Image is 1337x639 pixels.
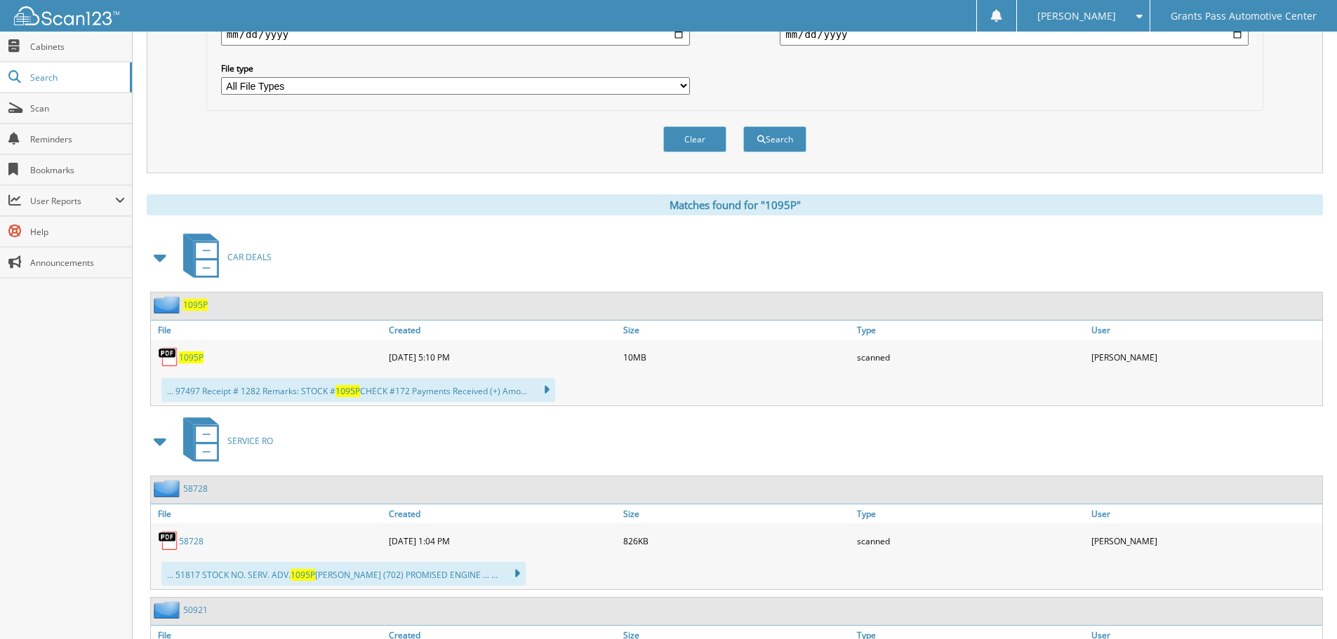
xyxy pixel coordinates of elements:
[335,385,360,397] span: 1095P
[780,23,1249,46] input: end
[853,343,1088,371] div: scanned
[663,126,726,152] button: Clear
[147,194,1323,215] div: Matches found for "1095P"
[620,504,854,523] a: Size
[227,435,273,447] span: SERVICE RO
[1088,343,1322,371] div: [PERSON_NAME]
[221,23,690,46] input: start
[853,321,1088,339] a: Type
[291,569,315,581] span: 1095P
[183,299,208,311] a: 1095P
[853,527,1088,555] div: scanned
[385,527,620,555] div: [DATE] 1:04 PM
[151,504,385,523] a: File
[620,527,854,555] div: 826KB
[14,6,119,25] img: scan123-logo-white.svg
[30,72,123,83] span: Search
[221,62,690,74] label: File type
[1171,12,1317,20] span: Grants Pass Automotive Center
[183,604,208,616] a: 50921
[161,562,526,586] div: ... 51817 STOCK NO. SERV. ADV. [PERSON_NAME] (702) PROMISED ENGINE ... ...
[743,126,806,152] button: Search
[385,343,620,371] div: [DATE] 5:10 PM
[30,226,125,238] span: Help
[385,504,620,523] a: Created
[1037,12,1116,20] span: [PERSON_NAME]
[151,321,385,339] a: File
[175,413,273,469] a: SERVICE RO
[30,195,115,207] span: User Reports
[30,257,125,269] span: Announcements
[175,229,272,285] a: CAR DEALS
[158,347,179,368] img: PDF.png
[853,504,1088,523] a: Type
[385,321,620,339] a: Created
[1088,527,1322,555] div: [PERSON_NAME]
[179,535,204,547] a: 58728
[158,530,179,551] img: PDF.png
[161,378,555,402] div: ... 97497 Receipt # 1282 Remarks: STOCK # CHECK #172 Payments Received (+) Amo...
[1267,572,1337,639] iframe: Chat Widget
[154,296,183,314] img: folder2.png
[154,480,183,497] img: folder2.png
[30,164,125,176] span: Bookmarks
[154,601,183,619] img: folder2.png
[30,133,125,145] span: Reminders
[30,102,125,114] span: Scan
[183,483,208,495] a: 58728
[179,351,204,363] a: 1095P
[620,343,854,371] div: 10MB
[227,251,272,263] span: CAR DEALS
[1088,321,1322,339] a: User
[620,321,854,339] a: Size
[30,41,125,53] span: Cabinets
[1088,504,1322,523] a: User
